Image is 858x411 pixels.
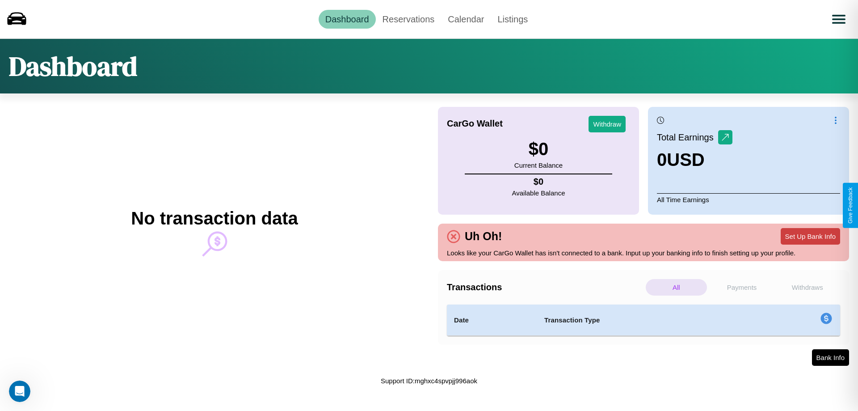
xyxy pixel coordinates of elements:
[441,10,491,29] a: Calendar
[657,150,732,170] h3: 0 USD
[711,279,773,296] p: Payments
[544,315,747,326] h4: Transaction Type
[589,116,626,132] button: Withdraw
[826,7,851,32] button: Open menu
[514,159,563,171] p: Current Balance
[657,129,718,145] p: Total Earnings
[812,349,849,366] button: Bank Info
[131,208,298,229] h2: No transaction data
[512,187,565,199] p: Available Balance
[447,119,503,129] h4: CarGo Wallet
[491,10,534,29] a: Listings
[376,10,442,29] a: Reservations
[447,247,840,259] p: Looks like your CarGo Wallet has isn't connected to a bank. Input up your banking info to finish ...
[512,177,565,187] h4: $ 0
[454,315,530,326] h4: Date
[646,279,707,296] p: All
[9,381,30,402] iframe: Intercom live chat
[319,10,376,29] a: Dashboard
[9,48,137,85] h1: Dashboard
[777,279,838,296] p: Withdraws
[657,193,840,206] p: All Time Earnings
[781,228,840,245] button: Set Up Bank Info
[460,230,506,243] h4: Uh Oh!
[381,375,477,387] p: Support ID: mghxc4spvpjj996aok
[447,305,840,336] table: simple table
[447,282,643,292] h4: Transactions
[847,187,854,224] div: Give Feedback
[514,139,563,159] h3: $ 0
